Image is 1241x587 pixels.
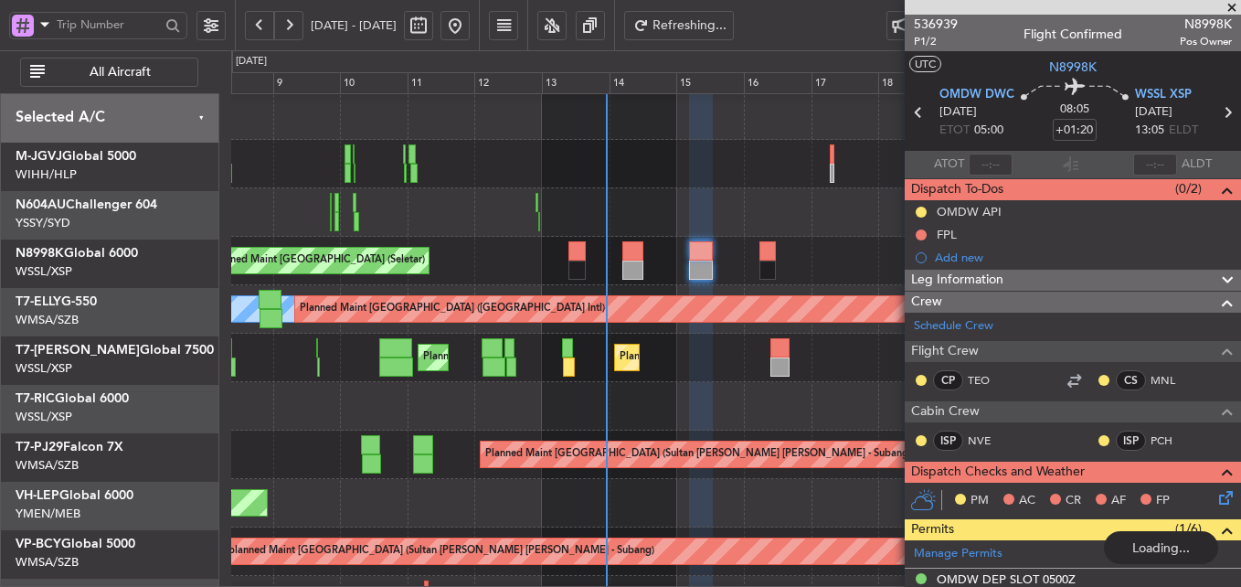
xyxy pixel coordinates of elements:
a: WSSL/XSP [16,360,72,377]
a: VP-BCYGlobal 5000 [16,538,135,550]
span: T7-PJ29 [16,441,63,454]
a: MNL [1151,372,1192,389]
span: All Aircraft [48,66,192,79]
span: (0/2) [1175,179,1202,198]
div: OMDW DEP SLOT 0500Z [937,571,1076,587]
div: [DATE] [236,54,267,69]
span: [DATE] [939,103,977,122]
div: Loading... [1104,531,1218,564]
a: TEO [968,372,1009,389]
span: [DATE] - [DATE] [311,17,397,34]
span: 05:00 [974,122,1003,140]
div: CP [933,370,963,390]
a: WMSA/SZB [16,457,79,474]
span: PM [971,492,989,510]
div: 9 [273,72,341,94]
span: ELDT [1169,122,1198,140]
span: ETOT [939,122,970,140]
a: T7-RICGlobal 6000 [16,392,129,405]
span: N8998K [16,247,64,260]
span: Dispatch To-Dos [911,179,1003,200]
input: --:-- [969,154,1013,176]
button: Refreshing... [624,11,734,40]
button: All Aircraft [20,58,198,87]
span: Leg Information [911,270,1003,291]
div: 11 [408,72,475,94]
span: OMDW DWC [939,86,1014,104]
a: Manage Permits [914,545,1002,563]
span: T7-[PERSON_NAME] [16,344,140,357]
a: T7-PJ29Falcon 7X [16,441,123,454]
a: M-JGVJGlobal 5000 [16,150,136,163]
a: Schedule Crew [914,317,993,336]
a: N604AUChallenger 604 [16,198,157,211]
span: Permits [911,519,954,540]
span: N8998K [1180,15,1232,34]
div: Planned Maint [GEOGRAPHIC_DATA] ([GEOGRAPHIC_DATA] Intl) [300,295,605,323]
span: ATOT [934,155,964,174]
div: Flight Confirmed [1024,25,1122,44]
span: ALDT [1182,155,1212,174]
div: Unplanned Maint [GEOGRAPHIC_DATA] (Sultan [PERSON_NAME] [PERSON_NAME] - Subang) [216,538,654,565]
a: T7-ELLYG-550 [16,295,97,308]
span: P1/2 [914,34,958,49]
span: Cabin Crew [911,401,980,422]
span: AF [1111,492,1126,510]
a: NVE [968,432,1009,449]
input: Trip Number [57,11,160,38]
span: Flight Crew [911,341,979,362]
div: 16 [744,72,811,94]
span: T7-RIC [16,392,55,405]
div: Planned Maint [GEOGRAPHIC_DATA] (Seletar) [620,344,834,371]
div: 10 [340,72,408,94]
div: FPL [937,227,957,242]
span: N604AU [16,198,66,211]
a: VH-LEPGlobal 6000 [16,489,133,502]
span: VP-BCY [16,538,61,550]
span: 08:05 [1060,101,1089,119]
div: 18 [878,72,946,94]
div: 12 [474,72,542,94]
a: WSSL/XSP [16,409,72,425]
span: WSSL XSP [1135,86,1192,104]
span: CR [1066,492,1081,510]
span: Dispatch Checks and Weather [911,462,1085,483]
div: 14 [610,72,677,94]
span: 13:05 [1135,122,1164,140]
div: ISP [933,431,963,451]
span: AC [1019,492,1035,510]
span: M-JGVJ [16,150,62,163]
a: PCH [1151,432,1192,449]
div: 17 [811,72,879,94]
a: WSSL/XSP [16,263,72,280]
div: CS [1116,370,1146,390]
button: UTC [909,56,941,72]
div: 8 [206,72,273,94]
span: (1/6) [1175,519,1202,539]
span: VH-LEP [16,489,59,502]
a: YMEN/MEB [16,506,80,522]
a: N8998KGlobal 6000 [16,247,138,260]
div: Planned Maint [GEOGRAPHIC_DATA] (Sultan [PERSON_NAME] [PERSON_NAME] - Subang) [485,441,911,468]
div: ISP [1116,431,1146,451]
span: Pos Owner [1180,34,1232,49]
div: 13 [542,72,610,94]
a: WIHH/HLP [16,166,77,183]
a: WMSA/SZB [16,312,79,328]
div: 15 [676,72,744,94]
span: Refreshing... [652,19,727,32]
span: Crew [911,292,942,313]
a: YSSY/SYD [16,215,70,231]
span: [DATE] [1135,103,1172,122]
span: T7-ELLY [16,295,61,308]
span: FP [1156,492,1170,510]
span: N8998K [1049,58,1097,77]
div: Add new [935,250,1232,265]
a: T7-[PERSON_NAME]Global 7500 [16,344,214,357]
a: WMSA/SZB [16,554,79,571]
div: Planned Maint Dubai (Al Maktoum Intl) [423,344,603,371]
div: OMDW API [937,204,1002,219]
div: Planned Maint [GEOGRAPHIC_DATA] (Seletar) [210,247,425,274]
span: 536939 [914,15,958,34]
